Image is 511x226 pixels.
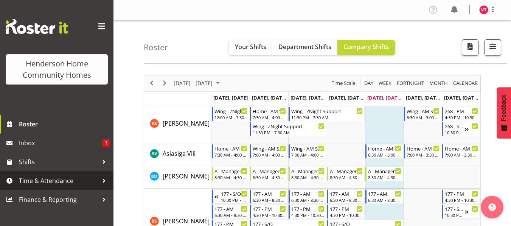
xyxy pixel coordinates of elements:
[19,156,98,168] span: Shifts
[479,5,488,14] img: vanessa-thornley8527.jpg
[485,39,501,56] button: Filter Shifts
[330,174,363,180] div: 8:30 AM - 4:30 PM
[221,197,248,203] div: 10:30 PM - 6:30 AM
[235,43,266,51] span: Your Shifts
[500,95,507,121] span: Feedback
[250,167,288,181] div: Barbara Dunlop"s event - A - Manager Begin From Tuesday, September 16, 2025 at 8:30:00 AM GMT+12:...
[442,189,480,204] div: Billie Sothern"s event - 177 - PM Begin From Sunday, September 21, 2025 at 4:30:00 PM GMT+12:00 E...
[103,139,110,147] span: 1
[214,145,248,152] div: Home - AM Support 3
[172,78,223,88] button: September 2025
[442,144,480,158] div: Asiasiga Vili"s event - Home - AM Support 1 Begin From Sunday, September 21, 2025 at 7:00:00 AM G...
[212,204,250,219] div: Billie Sothern"s event - 177 - AM Begin From Monday, September 15, 2025 at 6:30:00 AM GMT+12:00 E...
[368,152,401,158] div: 6:30 AM - 3:00 PM
[253,197,286,203] div: 6:30 AM - 8:30 AM
[330,167,363,175] div: A - Manager
[368,145,401,152] div: Home - AM Support 2
[331,78,357,88] button: Time Scale
[291,167,325,175] div: A - Manager
[173,78,213,88] span: [DATE] - [DATE]
[291,190,325,197] div: 177 - AM
[13,58,100,81] div: Henderson Home Community Homes
[368,197,401,203] div: 6:30 AM - 8:30 AM
[368,190,401,197] div: 177 - AM
[253,152,286,158] div: 7:00 AM - 4:00 PM
[407,107,440,115] div: Wing - AM Support 1
[327,167,365,181] div: Barbara Dunlop"s event - A - Manager Begin From Thursday, September 18, 2025 at 8:30:00 AM GMT+12...
[144,43,168,52] h4: Roster
[291,107,363,115] div: Wing - ZNight Support
[396,78,425,88] span: Fortnight
[253,114,286,120] div: 7:30 AM - 4:00 PM
[250,204,288,219] div: Billie Sothern"s event - 177 - PM Begin From Tuesday, September 16, 2025 at 4:30:00 PM GMT+12:00 ...
[452,78,479,88] button: Month
[145,75,158,91] div: previous period
[212,144,250,158] div: Asiasiga Vili"s event - Home - AM Support 3 Begin From Monday, September 15, 2025 at 7:30:00 AM G...
[229,40,272,55] button: Your Shifts
[253,145,286,152] div: Wing - AM Support 2
[214,212,248,218] div: 6:30 AM - 8:30 AM
[214,107,248,115] div: Wing - ZNight Support
[144,166,211,189] td: Barbara Dunlop resource
[291,145,325,152] div: Wing - AM Support 2
[163,119,210,128] span: [PERSON_NAME]
[291,197,325,203] div: 6:30 AM - 8:30 AM
[445,197,478,203] div: 4:30 PM - 10:30 PM
[291,114,363,120] div: 11:30 PM - 7:30 AM
[289,167,326,181] div: Barbara Dunlop"s event - A - Manager Begin From Wednesday, September 17, 2025 at 8:30:00 AM GMT+1...
[253,107,286,115] div: Home - AM Support 3
[6,19,68,34] img: Rosterit website logo
[452,78,478,88] span: calendar
[250,144,288,158] div: Asiasiga Vili"s event - Wing - AM Support 2 Begin From Tuesday, September 16, 2025 at 7:00:00 AM ...
[19,137,103,149] span: Inbox
[396,78,426,88] button: Fortnight
[407,114,440,120] div: 6:30 AM - 3:00 PM
[212,107,250,121] div: Arshdeep Singh"s event - Wing - ZNight Support Begin From Monday, September 15, 2025 at 12:00:00 ...
[407,145,440,152] div: Home - AM Support 1
[19,118,110,130] span: Roster
[327,204,365,219] div: Billie Sothern"s event - 177 - PM Begin From Thursday, September 18, 2025 at 4:30:00 PM GMT+12:00...
[363,78,375,88] button: Timeline Day
[445,129,465,135] div: 10:30 PM - 6:30 AM
[289,189,326,204] div: Billie Sothern"s event - 177 - AM Begin From Wednesday, September 17, 2025 at 6:30:00 AM GMT+12:0...
[158,75,171,91] div: next period
[365,144,403,158] div: Asiasiga Vili"s event - Home - AM Support 2 Begin From Friday, September 19, 2025 at 6:30:00 AM G...
[291,205,325,212] div: 177 - PM
[445,212,465,218] div: 10:30 PM - 6:30 AM
[445,114,478,120] div: 4:30 PM - 10:30 PM
[367,94,402,101] span: [DATE], [DATE]
[291,174,325,180] div: 8:30 AM - 4:30 PM
[365,189,403,204] div: Billie Sothern"s event - 177 - AM Begin From Friday, September 19, 2025 at 6:30:00 AM GMT+12:00 E...
[368,167,401,175] div: A - Manager
[290,94,325,101] span: [DATE], [DATE]
[291,212,325,218] div: 4:30 PM - 10:30 PM
[497,87,511,138] button: Feedback - Show survey
[289,144,326,158] div: Asiasiga Vili"s event - Wing - AM Support 2 Begin From Wednesday, September 17, 2025 at 7:00:00 A...
[214,114,248,120] div: 12:00 AM - 7:30 AM
[442,107,480,121] div: Arshdeep Singh"s event - 268 - PM Begin From Sunday, September 21, 2025 at 4:30:00 PM GMT+12:00 E...
[214,205,248,212] div: 177 - AM
[444,94,478,101] span: [DATE], [DATE]
[330,212,363,218] div: 4:30 PM - 10:30 PM
[253,205,286,212] div: 177 - PM
[144,143,211,166] td: Asiasiga Vili resource
[160,78,170,88] button: Next
[253,129,324,135] div: 11:30 PM - 7:30 AM
[212,167,250,181] div: Barbara Dunlop"s event - A - Manager Begin From Monday, September 15, 2025 at 8:30:00 AM GMT+12:0...
[144,106,211,143] td: Arshdeep Singh resource
[147,78,157,88] button: Previous
[289,204,326,219] div: Billie Sothern"s event - 177 - PM Begin From Wednesday, September 17, 2025 at 4:30:00 PM GMT+12:0...
[445,122,465,130] div: 268 - S/O
[19,175,98,186] span: Time & Attendance
[331,78,356,88] span: Time Scale
[278,43,331,51] span: Department Shifts
[171,75,224,91] div: September 15 - 21, 2025
[377,78,393,88] button: Timeline Week
[213,94,248,101] span: [DATE], [DATE]
[327,189,365,204] div: Billie Sothern"s event - 177 - AM Begin From Thursday, September 18, 2025 at 6:30:00 AM GMT+12:00...
[445,190,478,197] div: 177 - PM
[163,149,196,158] a: Asiasiga Vili
[330,205,363,212] div: 177 - PM
[404,144,442,158] div: Asiasiga Vili"s event - Home - AM Support 1 Begin From Saturday, September 20, 2025 at 7:00:00 AM...
[163,217,210,225] span: [PERSON_NAME]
